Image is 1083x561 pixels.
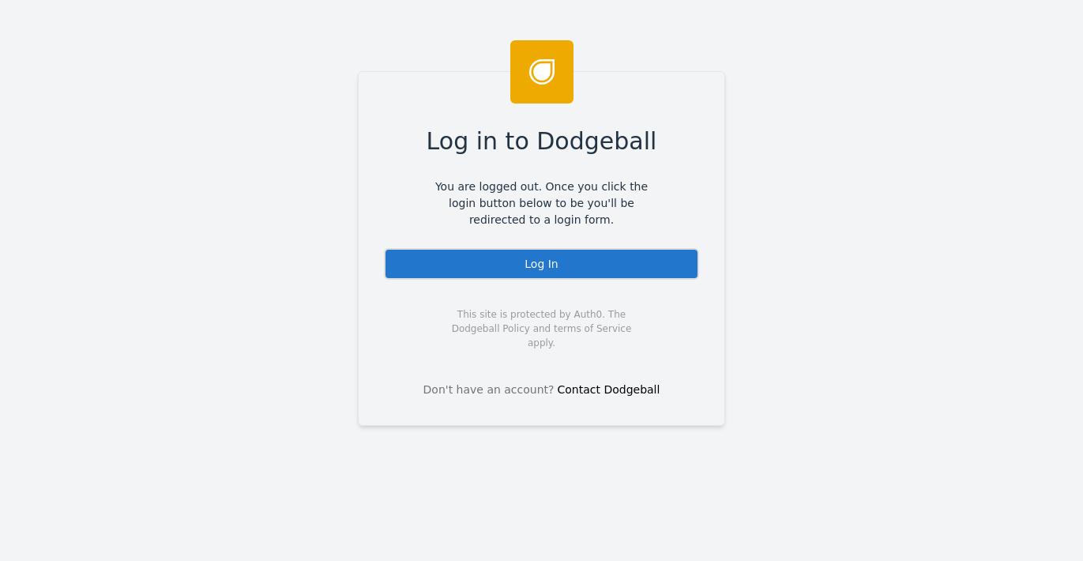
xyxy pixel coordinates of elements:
[558,383,660,396] a: Contact Dodgeball
[384,248,699,280] div: Log In
[423,382,555,398] span: Don't have an account?
[423,179,660,228] span: You are logged out. Once you click the login button below to be you'll be redirected to a login f...
[427,123,657,159] span: Log in to Dodgeball
[438,307,645,350] span: This site is protected by Auth0. The Dodgeball Policy and terms of Service apply.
